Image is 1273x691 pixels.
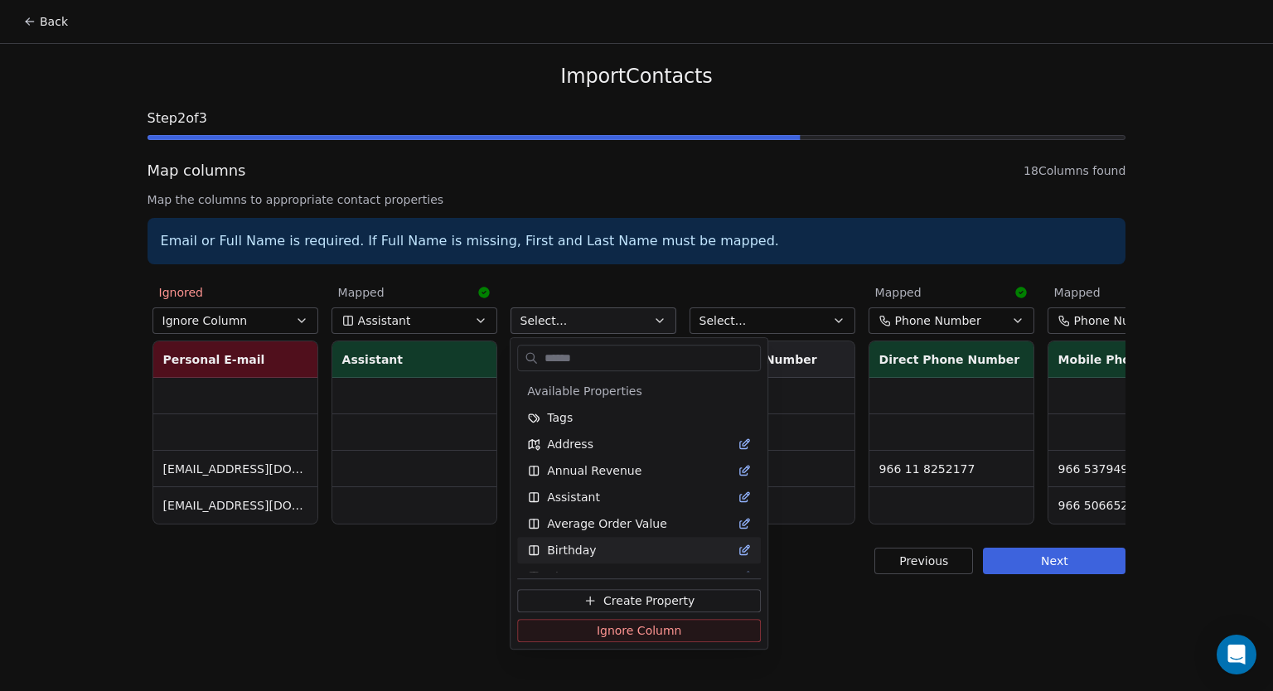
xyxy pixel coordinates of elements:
span: Tags [547,409,573,426]
span: Average Order Value [547,515,667,532]
span: Available Properties [527,383,642,399]
span: Birthday [547,542,596,558]
span: City [547,568,569,585]
span: Create Property [603,592,695,609]
span: Ignore Column [597,622,682,639]
button: Ignore Column [517,619,761,642]
button: Create Property [517,589,761,612]
span: Assistant [547,489,600,505]
span: Annual Revenue [547,462,641,479]
span: Address [547,436,593,452]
